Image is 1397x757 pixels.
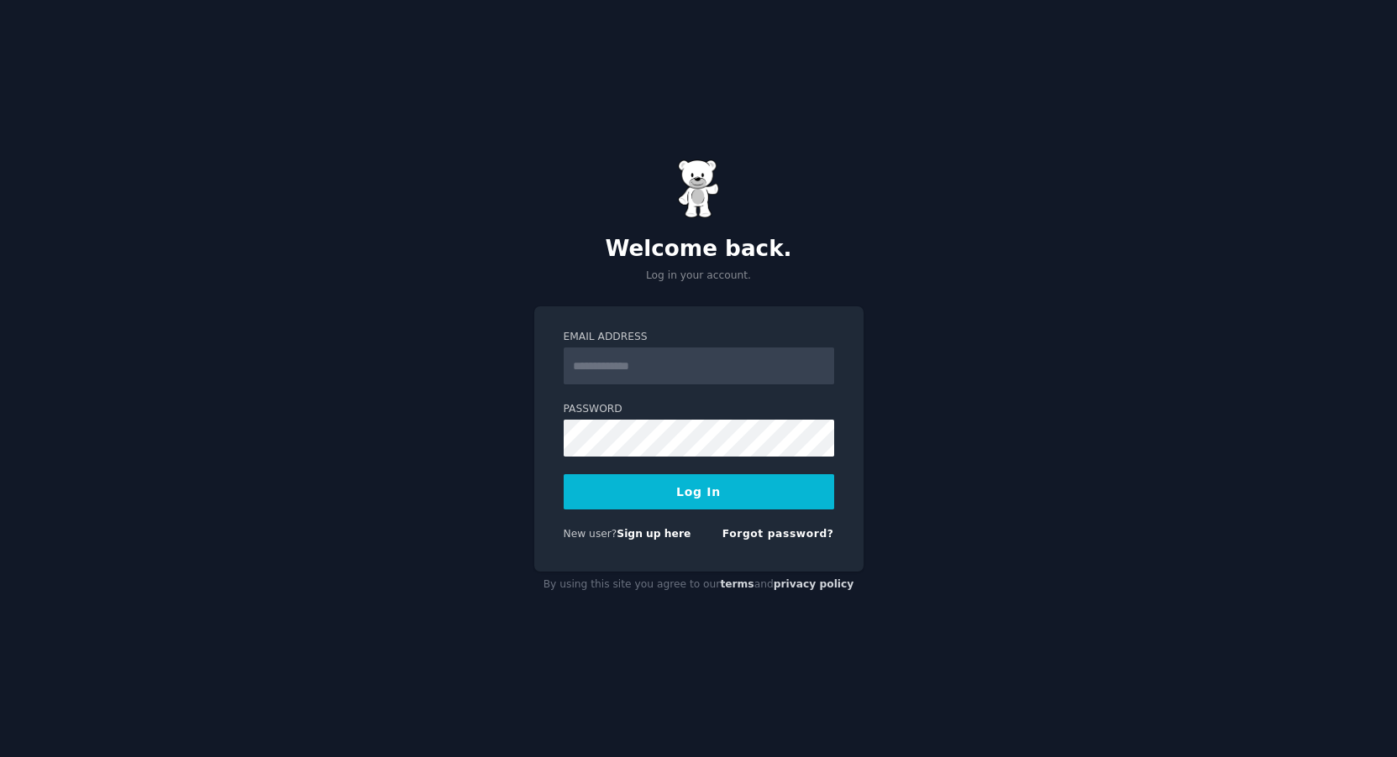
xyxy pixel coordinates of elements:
a: terms [720,578,754,590]
p: Log in your account. [534,269,864,284]
button: Log In [564,474,834,509]
h2: Welcome back. [534,236,864,263]
a: Sign up here [617,528,691,540]
a: Forgot password? [722,528,834,540]
img: Gummy Bear [678,159,720,218]
span: New user? [564,528,617,540]
a: privacy policy [774,578,854,590]
div: By using this site you agree to our and [534,572,864,598]
label: Password [564,402,834,417]
label: Email Address [564,330,834,345]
